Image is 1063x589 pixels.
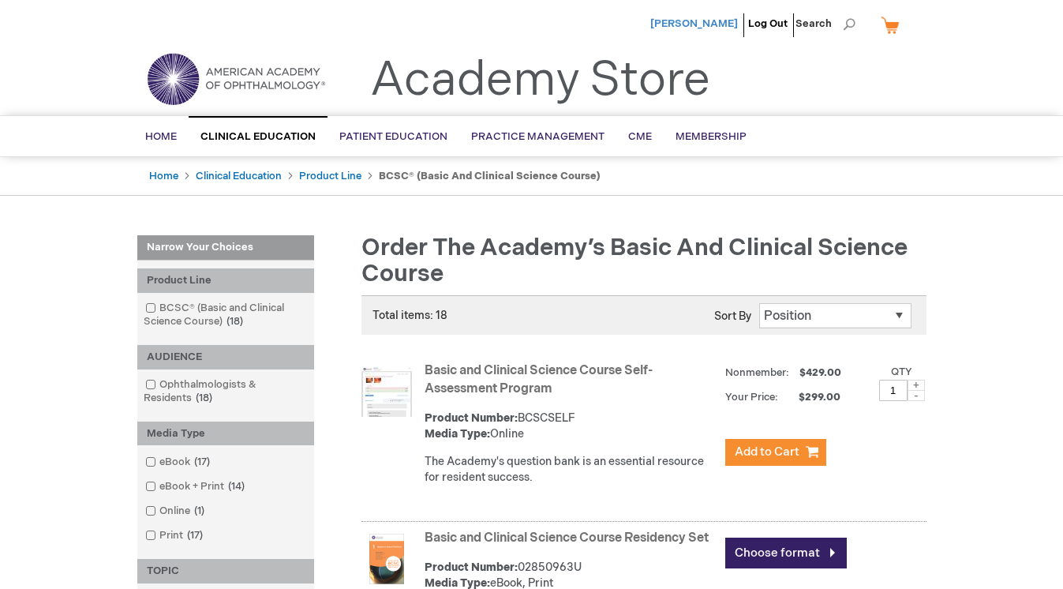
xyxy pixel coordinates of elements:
div: Product Line [137,268,314,293]
a: eBook + Print14 [141,479,251,494]
strong: Media Type: [425,427,490,441]
span: Membership [676,130,747,143]
span: $299.00 [780,391,843,403]
a: Home [149,170,178,182]
span: 17 [183,529,207,542]
span: Order the Academy’s Basic and Clinical Science Course [361,234,908,288]
div: AUDIENCE [137,345,314,370]
a: Academy Store [370,52,710,109]
span: Total items: 18 [372,309,447,322]
span: 14 [224,480,249,493]
span: CME [628,130,652,143]
img: Basic and Clinical Science Course Residency Set [361,534,412,584]
a: eBook17 [141,455,216,470]
input: Qty [879,380,908,401]
div: TOPIC [137,559,314,583]
a: BCSC® (Basic and Clinical Science Course)18 [141,301,310,329]
strong: Your Price: [725,391,778,403]
label: Sort By [714,310,751,323]
a: Ophthalmologists & Residents18 [141,377,310,406]
label: Qty [891,366,912,378]
span: $429.00 [797,366,844,379]
span: Search [795,8,855,39]
a: Log Out [748,17,788,30]
a: Basic and Clinical Science Course Self-Assessment Program [425,363,653,396]
strong: Narrow Your Choices [137,235,314,261]
a: Basic and Clinical Science Course Residency Set [425,531,709,546]
span: 1 [190,505,208,517]
a: Print17 [141,528,209,543]
div: The Academy's question bank is an essential resource for resident success. [425,454,717,486]
span: Add to Cart [735,445,799,460]
div: BCSCSELF Online [425,411,717,442]
span: 18 [192,392,216,404]
a: Choose format [725,538,847,568]
span: Home [145,130,177,143]
button: Add to Cart [725,439,826,466]
strong: Product Number: [425,411,518,425]
img: Basic and Clinical Science Course Self-Assessment Program [361,366,412,417]
span: 17 [190,456,214,468]
span: Clinical Education [200,130,316,143]
strong: Nonmember: [725,363,789,383]
strong: BCSC® (Basic and Clinical Science Course) [379,170,601,182]
span: 18 [223,315,247,328]
a: Clinical Education [196,170,282,182]
a: Product Line [299,170,361,182]
a: [PERSON_NAME] [650,17,738,30]
span: Patient Education [339,130,447,143]
a: Online1 [141,504,211,519]
span: Practice Management [471,130,604,143]
div: Media Type [137,422,314,446]
strong: Product Number: [425,561,518,574]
